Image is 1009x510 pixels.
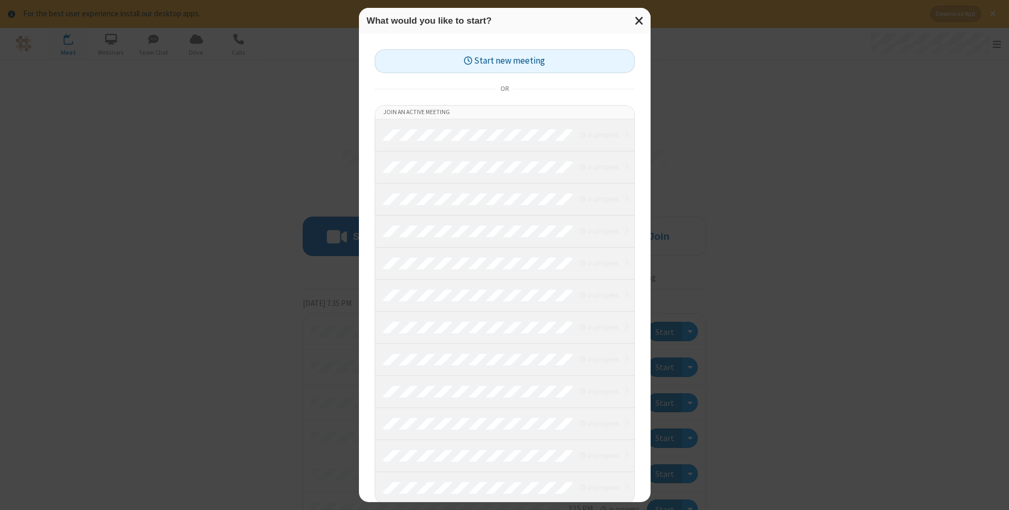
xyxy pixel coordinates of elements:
[580,419,618,429] em: in progress
[580,354,618,364] em: in progress
[580,226,618,236] em: in progress
[375,106,634,119] li: Join an active meeting
[367,16,643,26] h3: What would you like to start?
[580,322,618,332] em: in progress
[580,290,618,300] em: in progress
[580,386,618,396] em: in progress
[580,258,618,268] em: in progress
[629,8,651,34] button: Close modal
[496,81,513,96] span: or
[580,451,618,461] em: in progress
[580,130,618,140] em: in progress
[580,194,618,204] em: in progress
[580,162,618,172] em: in progress
[375,49,635,73] button: Start new meeting
[580,483,618,493] em: in progress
